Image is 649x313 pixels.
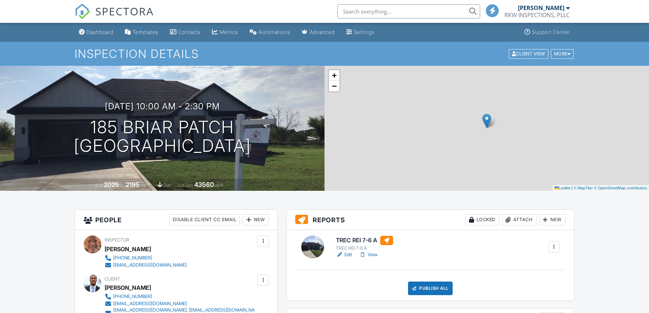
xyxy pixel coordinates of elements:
h1: 185 Briar Patch [GEOGRAPHIC_DATA] [74,118,251,156]
div: [EMAIL_ADDRESS][DOMAIN_NAME] [113,301,187,307]
div: Settings [354,29,374,35]
span: Lot Size [178,183,193,188]
a: Settings [343,26,377,39]
input: Search everything... [337,4,480,19]
span: | [572,186,573,190]
img: The Best Home Inspection Software - Spectora [75,4,90,19]
h3: Reports [287,210,574,230]
a: Templates [122,26,161,39]
h1: Inspection Details [75,48,574,60]
div: Templates [132,29,159,35]
span: SPECTORA [95,4,154,19]
div: RKW INSPECTIONS, PLLC [504,11,570,19]
div: [PHONE_NUMBER] [113,255,152,261]
div: Dashboard [86,29,114,35]
span: Built [95,183,103,188]
a: Zoom out [329,81,339,91]
div: New [243,214,269,225]
a: TREC REI 7-6 A TREC REI 7-6 A [336,236,393,252]
div: 43560 [194,181,214,188]
a: [PHONE_NUMBER] [105,254,187,262]
a: Contacts [167,26,203,39]
a: Support Center [522,26,573,39]
a: Edit [336,251,352,258]
a: SPECTORA [75,10,154,25]
a: © OpenStreetMap contributors [594,186,647,190]
div: New [539,214,565,225]
div: Automations [258,29,290,35]
a: [EMAIL_ADDRESS][DOMAIN_NAME] [105,300,256,307]
h6: TREC REI 7-6 A [336,236,393,245]
a: Metrics [209,26,241,39]
div: Disable Client CC Email [170,214,240,225]
div: 2025 [104,181,119,188]
a: Client View [508,51,550,56]
div: 2195 [126,181,140,188]
div: Support Center [532,29,570,35]
a: Advanced [299,26,338,39]
div: More [551,49,574,59]
a: Automations (Basic) [247,26,293,39]
span: Inspector [105,237,129,243]
a: [PHONE_NUMBER] [105,293,256,300]
span: + [332,71,337,80]
h3: [DATE] 10:00 am - 2:30 pm [105,101,220,111]
div: [PERSON_NAME] [518,4,564,11]
span: − [332,81,337,90]
a: © MapTiler [574,186,593,190]
div: [EMAIL_ADDRESS][DOMAIN_NAME] [113,262,187,268]
div: Metrics [220,29,238,35]
div: Client View [509,49,548,59]
div: Publish All [408,282,453,295]
h3: People [75,210,277,230]
div: [PERSON_NAME] [105,282,151,293]
div: Contacts [178,29,201,35]
a: [EMAIL_ADDRESS][DOMAIN_NAME] [105,262,187,269]
span: Client [105,276,120,282]
a: Leaflet [554,186,570,190]
span: sq.ft. [215,183,224,188]
div: [PERSON_NAME] [105,244,151,254]
div: TREC REI 7-6 A [336,245,393,251]
a: View [359,251,378,258]
div: Attach [502,214,537,225]
div: Locked [466,214,499,225]
span: sq. ft. [141,183,151,188]
a: Zoom in [329,70,339,81]
div: Advanced [310,29,335,35]
img: Marker [482,114,491,128]
span: slab [163,183,171,188]
div: [PHONE_NUMBER] [113,294,152,299]
a: Dashboard [76,26,116,39]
